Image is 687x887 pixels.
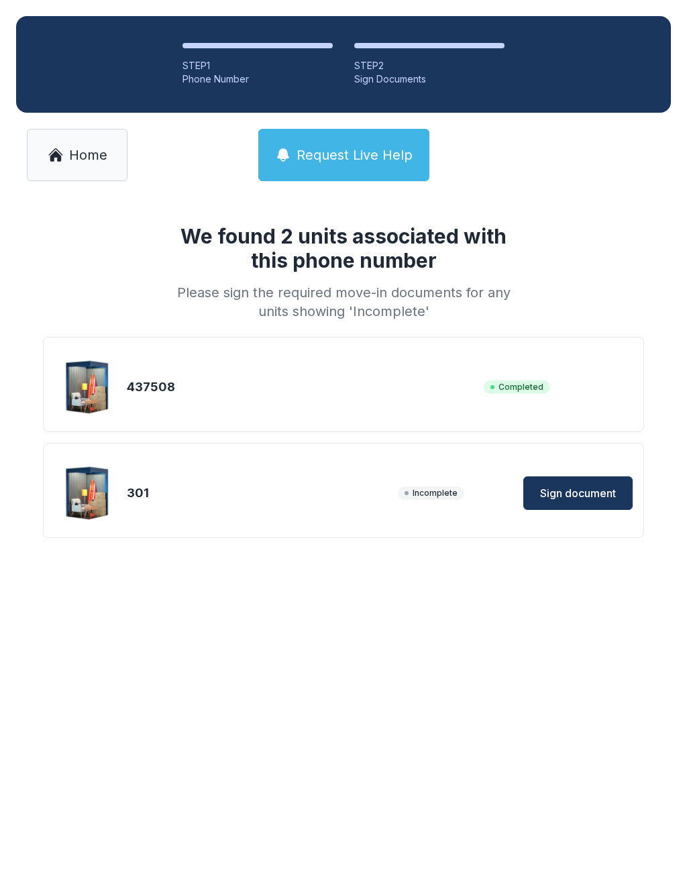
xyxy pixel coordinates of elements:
span: Sign document [540,485,616,501]
span: Request Live Help [297,146,413,164]
div: 301 [127,484,392,503]
h1: We found 2 units associated with this phone number [172,224,515,272]
div: STEP 1 [182,59,333,72]
span: Completed [484,380,550,394]
span: Home [69,146,107,164]
div: Phone Number [182,72,333,86]
span: Incomplete [398,486,464,500]
div: 437508 [127,378,478,397]
div: STEP 2 [354,59,505,72]
div: Sign Documents [354,72,505,86]
div: Please sign the required move-in documents for any units showing 'Incomplete' [172,283,515,321]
